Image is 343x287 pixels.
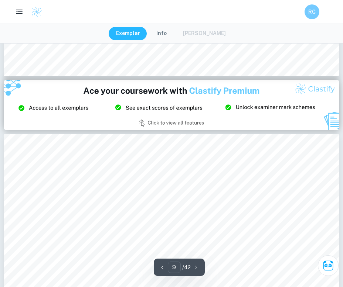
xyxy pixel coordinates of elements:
[109,27,147,40] button: Exemplar
[182,263,191,272] p: / 42
[27,6,42,17] a: Clastify logo
[149,27,174,40] button: Info
[305,4,319,19] button: RC
[318,255,339,276] button: Ask Clai
[31,6,42,17] img: Clastify logo
[4,80,339,130] img: Ad
[308,8,316,16] h6: RC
